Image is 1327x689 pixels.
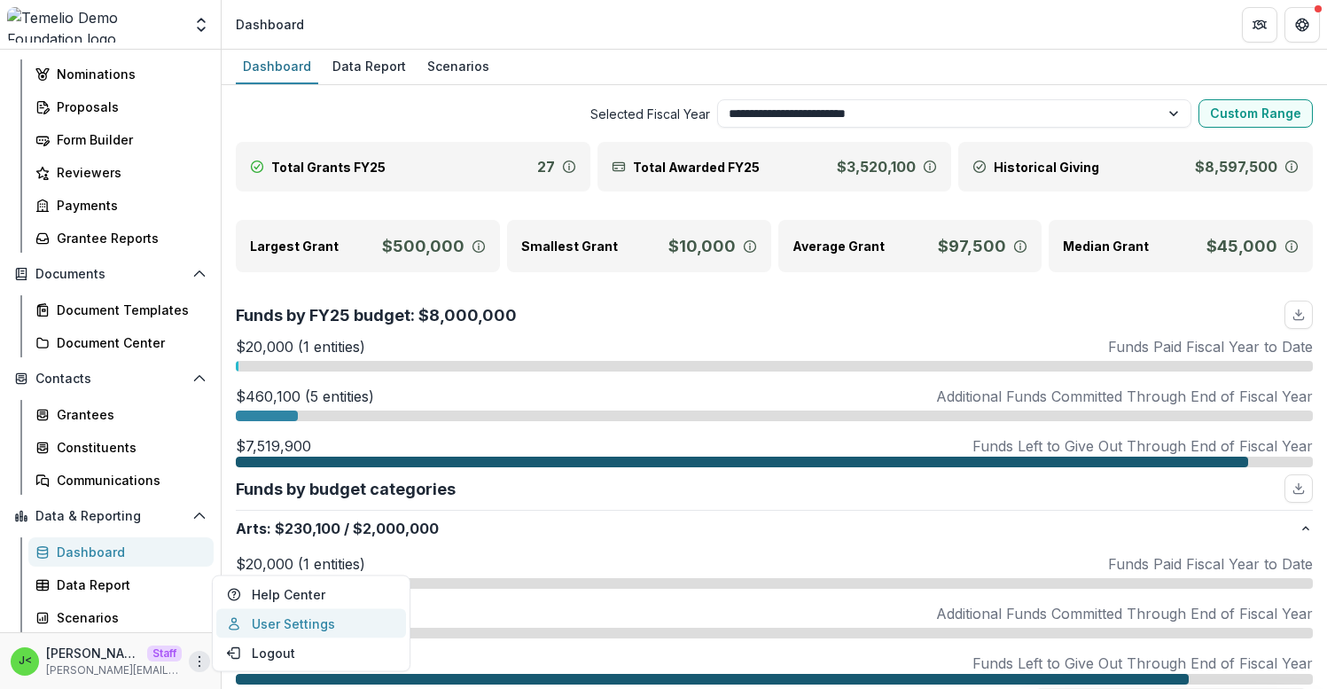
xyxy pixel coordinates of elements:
[236,303,517,327] p: Funds by FY25 budget: $8,000,000
[325,50,413,84] a: Data Report
[1242,7,1277,43] button: Partners
[936,603,1313,624] p: Additional Funds Committed Through End of Fiscal Year
[28,59,214,89] a: Nominations
[57,608,199,627] div: Scenarios
[668,234,736,258] p: $10,000
[236,553,365,575] p: $20,000 (1 entities)
[344,518,349,539] span: /
[1206,234,1277,258] p: $45,000
[28,295,214,325] a: Document Templates
[57,575,199,594] div: Data Report
[57,471,199,489] div: Communications
[46,662,182,678] p: [PERSON_NAME][EMAIL_ADDRESS][DOMAIN_NAME]
[633,158,760,176] p: Total Awarded FY25
[28,537,214,567] a: Dashboard
[57,438,199,457] div: Constituents
[57,405,199,424] div: Grantees
[537,156,555,177] p: 27
[35,372,185,387] span: Contacts
[35,267,185,282] span: Documents
[1195,156,1277,177] p: $8,597,500
[236,336,365,357] p: $20,000 (1 entities)
[28,433,214,462] a: Constituents
[275,518,340,539] span: $230,100
[28,400,214,429] a: Grantees
[236,477,456,501] p: Funds by budget categories
[325,53,413,79] div: Data Report
[57,196,199,215] div: Payments
[420,50,496,84] a: Scenarios
[938,234,1006,258] p: $97,500
[994,158,1099,176] p: Historical Giving
[57,130,199,149] div: Form Builder
[1284,301,1313,329] button: download
[57,333,199,352] div: Document Center
[271,158,386,176] p: Total Grants FY25
[7,7,182,43] img: Temelio Demo Foundation logo
[837,156,916,177] p: $3,520,100
[1108,336,1313,357] p: Funds Paid Fiscal Year to Date
[382,234,464,258] p: $500,000
[236,105,710,123] span: Selected Fiscal Year
[28,466,214,495] a: Communications
[7,260,214,288] button: Open Documents
[147,646,182,662] p: Staff
[28,92,214,121] a: Proposals
[1284,7,1320,43] button: Get Help
[1284,474,1313,503] button: download
[521,237,618,255] p: Smallest Grant
[28,191,214,220] a: Payments
[936,386,1313,407] p: Additional Funds Committed Through End of Fiscal Year
[28,328,214,357] a: Document Center
[236,50,318,84] a: Dashboard
[7,364,214,393] button: Open Contacts
[35,509,185,524] span: Data & Reporting
[1108,553,1313,575] p: Funds Paid Fiscal Year to Date
[972,653,1313,674] p: Funds Left to Give Out Through End of Fiscal Year
[28,603,214,632] a: Scenarios
[189,7,214,43] button: Open entity switcher
[236,511,1313,546] button: Arts:$230,100/$2,000,000
[28,158,214,187] a: Reviewers
[57,301,199,319] div: Document Templates
[420,53,496,79] div: Scenarios
[972,435,1313,457] p: Funds Left to Give Out Through End of Fiscal Year
[236,518,1299,539] p: Arts : $2,000,000
[57,98,199,116] div: Proposals
[236,386,374,407] p: $460,100 (5 entities)
[57,229,199,247] div: Grantee Reports
[236,435,311,457] p: $7,519,900
[250,237,339,255] p: Largest Grant
[57,65,199,83] div: Nominations
[57,543,199,561] div: Dashboard
[46,644,140,662] p: [PERSON_NAME] <[PERSON_NAME][EMAIL_ADDRESS][DOMAIN_NAME]>
[229,12,311,37] nav: breadcrumb
[792,237,885,255] p: Average Grant
[28,125,214,154] a: Form Builder
[19,655,32,667] div: Julie <julie@trytemelio.com>
[7,502,214,530] button: Open Data & Reporting
[1198,99,1313,128] button: Custom Range
[28,223,214,253] a: Grantee Reports
[57,163,199,182] div: Reviewers
[236,53,318,79] div: Dashboard
[28,570,214,599] a: Data Report
[236,15,304,34] div: Dashboard
[1063,237,1149,255] p: Median Grant
[189,651,210,672] button: More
